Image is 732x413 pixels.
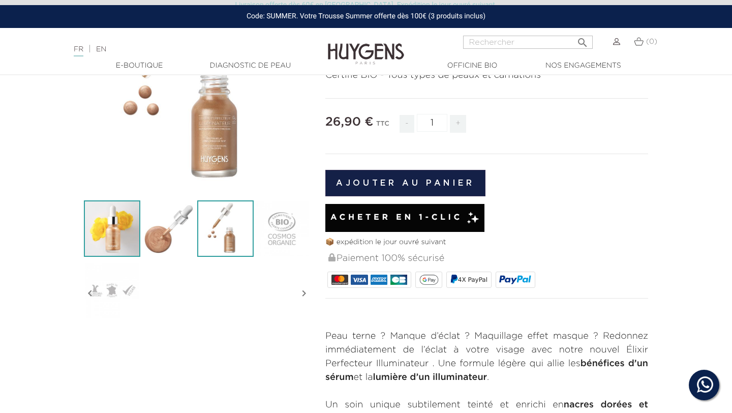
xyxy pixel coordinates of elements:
[88,61,190,71] a: E-Boutique
[646,38,657,45] span: (0)
[325,170,485,196] button: Ajouter au panier
[84,200,140,257] img: L'Élixir Perfecteur Illuminateur
[371,275,387,285] img: AMEX
[199,61,301,71] a: Diagnostic de peau
[400,115,414,133] span: -
[325,237,648,248] p: 📦 expédition le jour ouvré suivant
[325,330,648,385] p: Peau terne ? Manque d’éclat ? Maquillage effet masque ? Redonnez immédiatement de l’éclat à votre...
[351,275,368,285] img: VISA
[373,373,487,382] strong: lumière d’un illuminateur
[325,359,648,382] strong: bénéfices d’un sérum
[458,276,487,283] span: 4X PayPal
[328,27,404,66] img: Huygens
[419,275,439,285] img: google_pay
[576,34,589,46] i: 
[331,275,348,285] img: MASTERCARD
[96,46,106,53] a: EN
[298,268,310,319] i: 
[417,114,447,132] input: Quantité
[376,113,389,140] div: TTC
[69,43,297,55] div: |
[450,115,466,133] span: +
[532,61,634,71] a: Nos engagements
[421,61,523,71] a: Officine Bio
[84,268,96,319] i: 
[328,253,335,261] img: Paiement 100% sécurisé
[327,248,648,270] div: Paiement 100% sécurisé
[390,275,407,285] img: CB_NATIONALE
[325,116,374,128] span: 26,90 €
[463,36,593,49] input: Rechercher
[325,69,648,82] p: Certifié BIO - Tous types de peaux et carnations
[74,46,83,56] a: FR
[573,33,592,46] button: 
